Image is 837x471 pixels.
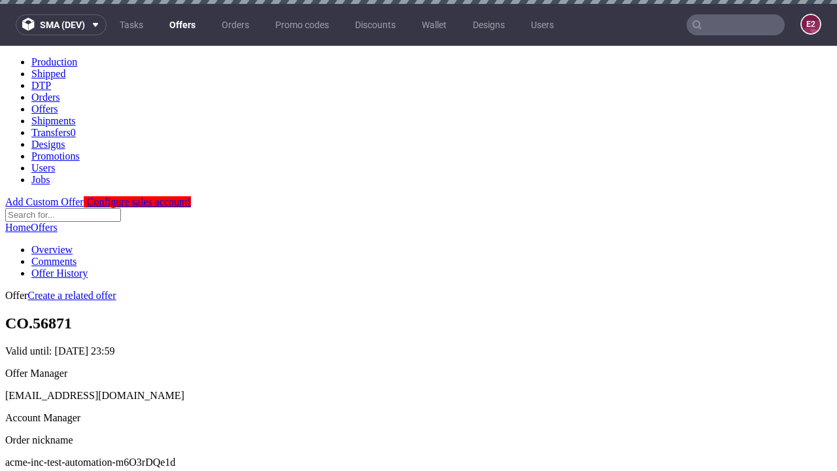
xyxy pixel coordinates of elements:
[5,244,832,256] div: Offer
[31,128,50,139] a: Jobs
[802,15,820,33] figcaption: e2
[5,150,84,162] a: Add Custom Offer
[414,14,454,35] a: Wallet
[31,58,58,69] a: Offers
[112,14,151,35] a: Tasks
[40,20,85,29] span: sma (dev)
[162,14,203,35] a: Offers
[31,176,58,187] a: Offers
[16,14,107,35] button: sma (dev)
[347,14,403,35] a: Discounts
[31,198,73,209] a: Overview
[31,10,77,22] a: Production
[5,162,121,176] input: Search for...
[87,150,191,162] span: Configure sales account!
[31,46,60,57] a: Orders
[31,81,76,92] a: Transfers0
[31,34,51,45] a: DTP
[5,411,832,423] p: acme-inc-test-automation-m6O3rDQe1d
[71,81,76,92] span: 0
[31,69,76,80] a: Shipments
[465,14,513,35] a: Designs
[214,14,257,35] a: Orders
[31,22,65,33] a: Shipped
[5,300,832,311] p: Valid until:
[5,344,832,356] div: [EMAIL_ADDRESS][DOMAIN_NAME]
[31,116,55,128] a: Users
[5,366,832,378] div: Account Manager
[31,210,77,221] a: Comments
[84,150,191,162] a: Configure sales account!
[5,389,832,400] div: Order nickname
[5,322,832,334] div: Offer Manager
[5,176,31,187] a: Home
[267,14,337,35] a: Promo codes
[55,300,115,311] time: [DATE] 23:59
[31,93,65,104] a: Designs
[523,14,562,35] a: Users
[31,105,80,116] a: Promotions
[27,244,116,255] a: Create a related offer
[5,269,832,287] h1: CO.56871
[31,222,88,233] a: Offer History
